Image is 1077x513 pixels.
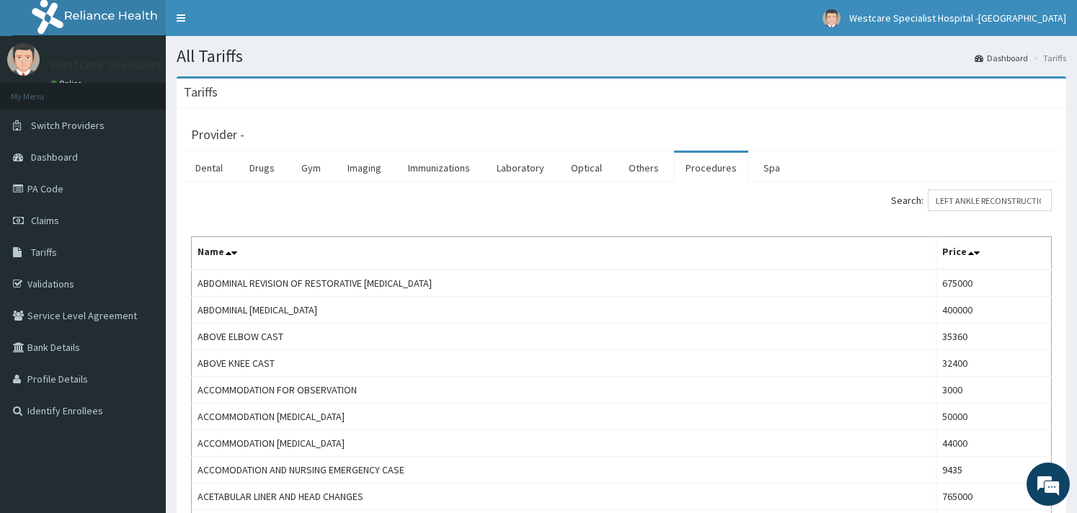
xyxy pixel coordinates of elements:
[177,47,1066,66] h1: All Tariffs
[192,403,936,430] td: ACCOMMODATION [MEDICAL_DATA]
[752,153,792,183] a: Spa
[936,269,1052,297] td: 675000
[184,86,218,99] h3: Tariffs
[617,153,670,183] a: Others
[290,153,332,183] a: Gym
[936,377,1052,403] td: 3000
[192,430,936,457] td: ACCOMMODATION [MEDICAL_DATA]
[31,151,78,164] span: Dashboard
[192,297,936,324] td: ABDOMINAL [MEDICAL_DATA]
[975,52,1028,64] a: Dashboard
[928,189,1052,211] input: Search:
[485,153,556,183] a: Laboratory
[50,58,339,71] p: Westcare Specialist Hospital -[GEOGRAPHIC_DATA]
[823,9,841,27] img: User Image
[192,324,936,350] td: ABOVE ELBOW CAST
[396,153,482,183] a: Immunizations
[184,153,234,183] a: Dental
[936,324,1052,350] td: 35360
[7,43,40,76] img: User Image
[192,483,936,510] td: ACETABULAR LINER AND HEAD CHANGES
[891,189,1052,211] label: Search:
[191,128,244,141] h3: Provider -
[192,377,936,403] td: ACCOMMODATION FOR OBSERVATION
[50,79,85,89] a: Online
[1029,52,1066,64] li: Tariffs
[936,483,1052,510] td: 765000
[192,269,936,297] td: ABDOMINAL REVISION OF RESTORATIVE [MEDICAL_DATA]
[31,246,57,259] span: Tariffs
[849,12,1066,24] span: Westcare Specialist Hospital -[GEOGRAPHIC_DATA]
[336,153,393,183] a: Imaging
[936,350,1052,377] td: 32400
[936,457,1052,483] td: 9435
[936,297,1052,324] td: 400000
[674,153,748,183] a: Procedures
[31,214,59,227] span: Claims
[936,403,1052,430] td: 50000
[238,153,286,183] a: Drugs
[192,237,936,270] th: Name
[936,237,1052,270] th: Price
[936,430,1052,457] td: 44000
[192,350,936,377] td: ABOVE KNEE CAST
[31,119,105,132] span: Switch Providers
[192,457,936,483] td: ACCOMODATION AND NURSING EMERGENCY CASE
[559,153,613,183] a: Optical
